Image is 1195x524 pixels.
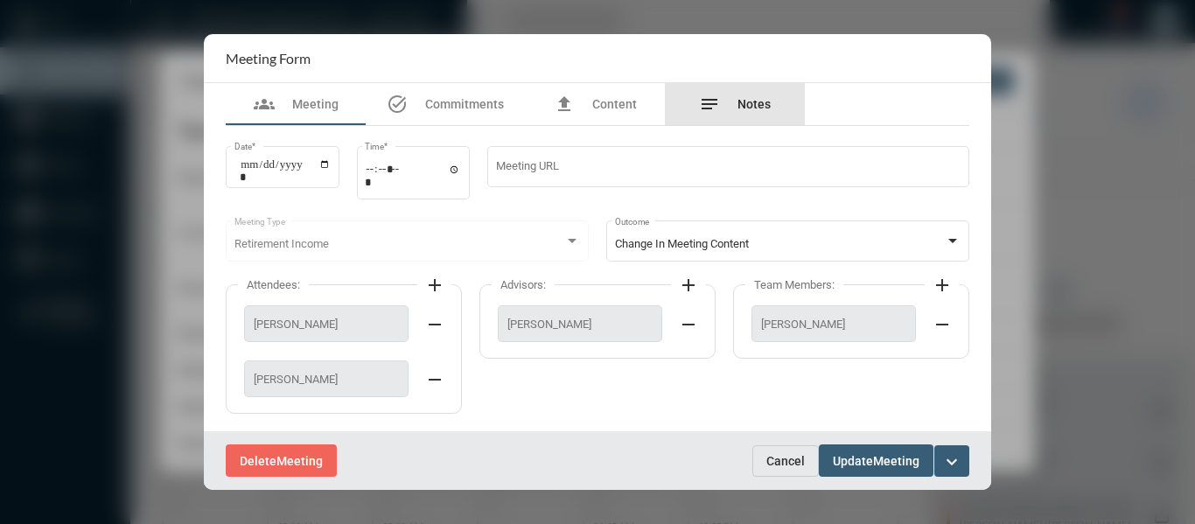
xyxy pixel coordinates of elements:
button: Cancel [752,445,819,477]
span: [PERSON_NAME] [254,373,399,386]
span: Retirement Income [234,237,329,250]
h2: Meeting Form [226,50,311,66]
mat-icon: file_upload [554,94,575,115]
mat-icon: add [932,275,953,296]
span: Meeting [873,454,919,468]
span: Notes [737,97,771,111]
button: UpdateMeeting [819,444,933,477]
label: Team Members: [745,278,843,291]
span: [PERSON_NAME] [761,318,906,331]
span: Change In Meeting Content [615,237,749,250]
span: Meeting [276,454,323,468]
mat-icon: remove [678,314,699,335]
span: Commitments [425,97,504,111]
span: Cancel [766,454,805,468]
mat-icon: add [424,275,445,296]
span: Update [833,454,873,468]
mat-icon: remove [932,314,953,335]
span: [PERSON_NAME] [507,318,653,331]
span: Content [592,97,637,111]
span: Delete [240,454,276,468]
span: Meeting [292,97,339,111]
mat-icon: notes [699,94,720,115]
label: Attendees: [238,278,309,291]
span: [PERSON_NAME] [254,318,399,331]
mat-icon: groups [254,94,275,115]
mat-icon: expand_more [941,451,962,472]
label: Advisors: [492,278,555,291]
mat-icon: task_alt [387,94,408,115]
button: DeleteMeeting [226,444,337,477]
mat-icon: remove [424,369,445,390]
mat-icon: remove [424,314,445,335]
mat-icon: add [678,275,699,296]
